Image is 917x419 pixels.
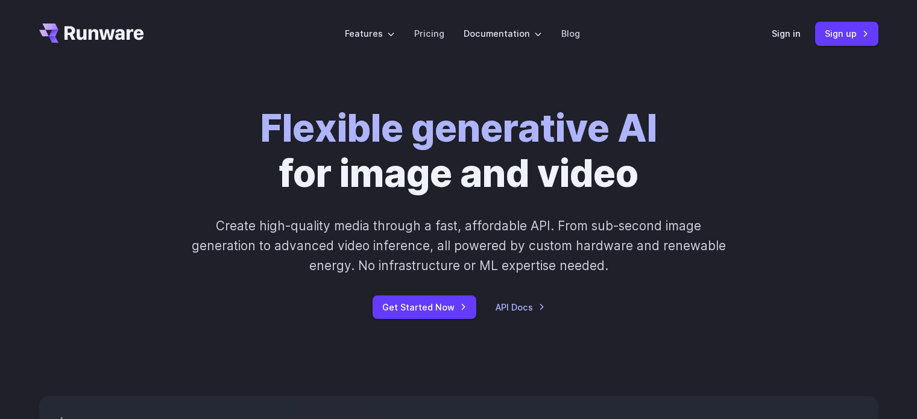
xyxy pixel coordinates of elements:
[464,27,542,40] label: Documentation
[39,24,144,43] a: Go to /
[496,300,545,314] a: API Docs
[772,27,801,40] a: Sign in
[561,27,580,40] a: Blog
[815,22,878,45] a: Sign up
[345,27,395,40] label: Features
[260,106,657,197] h1: for image and video
[373,295,476,319] a: Get Started Now
[260,106,657,151] strong: Flexible generative AI
[190,216,727,276] p: Create high-quality media through a fast, affordable API. From sub-second image generation to adv...
[414,27,444,40] a: Pricing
